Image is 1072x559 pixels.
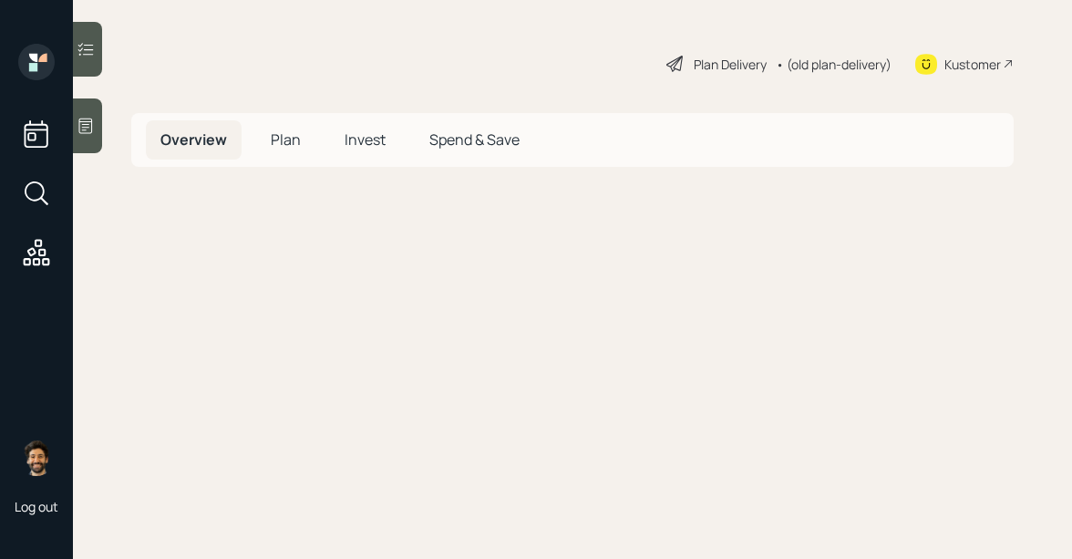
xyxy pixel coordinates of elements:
[18,440,55,476] img: eric-schwartz-headshot.png
[345,129,386,150] span: Invest
[15,498,58,515] div: Log out
[694,55,767,74] div: Plan Delivery
[271,129,301,150] span: Plan
[160,129,227,150] span: Overview
[776,55,892,74] div: • (old plan-delivery)
[944,55,1001,74] div: Kustomer
[429,129,520,150] span: Spend & Save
